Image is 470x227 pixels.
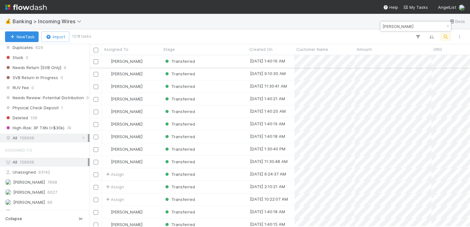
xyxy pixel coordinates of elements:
small: 1218 tasks [72,34,91,39]
img: avatar_eacbd5bb-7590-4455-a9e9-12dcb5674423.png [105,96,110,101]
span: Created On [249,46,273,52]
span: Needs Return [SVB Only] [5,64,61,72]
div: [DATE] 2:10:21 AM [250,183,285,190]
span: 0 [86,94,89,102]
input: Toggle Row Selected [94,210,98,215]
input: Search... [381,23,444,30]
span: [PERSON_NAME] [111,59,143,64]
div: [DATE] 1:30:40 PM [250,146,285,152]
img: avatar_eacbd5bb-7590-4455-a9e9-12dcb5674423.png [105,134,110,139]
input: Toggle Row Selected [94,122,98,127]
img: avatar_eacbd5bb-7590-4455-a9e9-12dcb5674423.png [105,159,110,164]
span: Deleted [5,114,28,122]
span: [PERSON_NAME] [111,84,143,89]
span: [PERSON_NAME] [13,190,45,195]
input: Toggle Row Selected [94,172,98,177]
span: [PERSON_NAME] [13,210,45,215]
input: Toggle Row Selected [94,185,98,190]
span: Assign [105,184,124,190]
span: Transferred [171,109,195,114]
span: Stage [163,46,175,52]
a: Docs [449,18,465,25]
div: Unassigned [5,168,88,176]
span: Transferred [171,172,195,177]
img: avatar_c6c9a18c-a1dc-4048-8eac-219674057138.png [105,222,110,227]
input: Toggle Row Selected [94,72,98,77]
img: avatar_eacbd5bb-7590-4455-a9e9-12dcb5674423.png [105,122,110,127]
span: High-Risk: 3P TXN (<$30k) [5,124,64,132]
img: avatar_eacbd5bb-7590-4455-a9e9-12dcb5674423.png [105,84,110,89]
span: Transferred [171,84,195,89]
span: 💰 [5,19,11,24]
img: avatar_b467e446-68e1-4310-82a7-76c532dc3f4b.png [5,189,11,195]
span: AngelList [438,5,456,10]
input: Toggle Row Selected [94,97,98,102]
input: Toggle All Rows Selected [94,48,98,52]
span: Transferred [171,184,195,189]
div: All [5,158,88,166]
div: [DATE] 9:10:30 AM [250,70,286,77]
span: [PERSON_NAME] [111,109,143,114]
span: 2266 [47,208,57,216]
div: Help [383,4,398,10]
span: RUV Fee [5,84,29,92]
span: [PERSON_NAME] [13,180,45,185]
img: avatar_eacbd5bb-7590-4455-a9e9-12dcb5674423.png [105,71,110,76]
input: Toggle Row Selected [94,147,98,152]
span: Amount [357,46,372,52]
span: 106 [30,114,37,122]
span: Transferred [171,222,195,227]
span: Customer Name [296,46,328,52]
span: 0 [31,84,34,92]
img: avatar_eacbd5bb-7590-4455-a9e9-12dcb5674423.png [105,147,110,152]
span: [PERSON_NAME] [111,222,143,227]
span: Needs Review: Potential Distribution [5,94,84,102]
img: avatar_eacbd5bb-7590-4455-a9e9-12dcb5674423.png [105,59,110,64]
div: [DATE] 11:30:41 AM [250,83,287,89]
span: Transferred [171,96,195,101]
div: [DATE] 11:30:48 AM [250,158,288,165]
input: Toggle Row Selected [94,84,98,89]
span: Physical Check Deposit [5,104,59,112]
span: 156006 [20,134,34,142]
img: avatar_a2647de5-9415-4215-9880-ea643ac47f2f.png [5,179,11,185]
img: avatar_abca0ba5-4208-44dd-8897-90682736f166.png [5,199,11,205]
span: 156006 [20,159,34,165]
span: [PERSON_NAME] [111,71,143,76]
span: Transferred [171,59,195,64]
img: avatar_eacbd5bb-7590-4455-a9e9-12dcb5674423.png [105,109,110,114]
span: Transferred [171,209,195,214]
span: 6627 [47,188,57,196]
span: Duplicates [5,44,33,51]
div: [DATE] 1:40:18 AM [250,133,285,139]
span: 93142 [38,168,50,176]
span: [PERSON_NAME] [111,96,143,101]
span: 0 [26,54,28,62]
span: Stuck [5,54,23,62]
span: 7668 [47,178,57,186]
input: Toggle Row Selected [94,160,98,165]
span: 66 [47,198,52,206]
input: Toggle Row Selected [94,59,98,64]
div: [DATE] 1:40:21 AM [250,95,285,102]
div: [DATE] 10:22:07 AM [250,196,288,202]
div: [DATE] 1:40:16 AM [250,58,285,64]
img: avatar_501ac9d6-9fa6-4fe9-975e-1fd988f7bdb1.png [5,209,11,215]
span: Assign [105,196,124,203]
button: Import [41,31,69,42]
img: avatar_e7d5656d-bda2-4d83-89d6-b6f9721f96bd.png [459,4,465,11]
span: Assigned To [5,144,32,156]
span: Transferred [171,159,195,164]
div: [DATE] 6:24:37 AM [250,171,286,177]
input: Toggle Row Selected [94,135,98,139]
span: [PERSON_NAME] [111,147,143,152]
span: 629 [35,44,43,51]
span: 0 [61,74,63,82]
div: [DATE] 1:40:20 AM [250,108,286,114]
span: Transferred [171,147,195,152]
span: 74 [67,124,71,132]
span: [PERSON_NAME] [13,200,45,205]
span: 1 [61,104,63,112]
span: Assigned To [104,46,128,52]
img: logo-inverted-e16ddd16eac7371096b0.svg [5,2,47,13]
